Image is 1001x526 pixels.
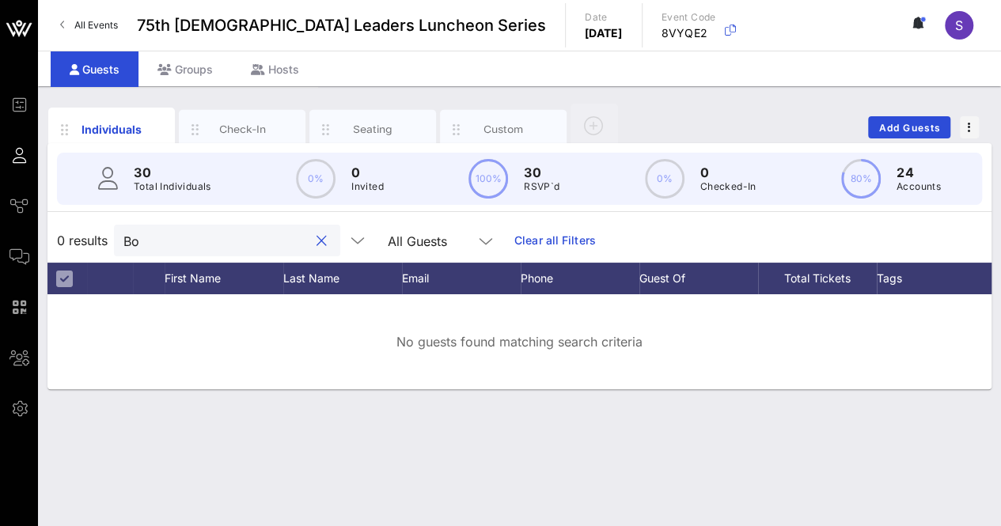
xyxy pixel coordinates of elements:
[138,51,232,87] div: Groups
[700,179,756,195] p: Checked-In
[232,51,318,87] div: Hosts
[524,163,559,182] p: 30
[639,263,758,294] div: Guest Of
[57,231,108,250] span: 0 results
[351,179,384,195] p: Invited
[388,234,447,248] div: All Guests
[77,121,147,138] div: Individuals
[521,263,639,294] div: Phone
[134,179,211,195] p: Total Individuals
[897,163,941,182] p: 24
[47,294,992,389] div: No guests found matching search criteria
[514,232,596,249] a: Clear all Filters
[945,11,973,40] div: S
[662,25,716,41] p: 8VYQE2
[74,19,118,31] span: All Events
[955,17,963,33] span: S
[351,163,384,182] p: 0
[468,122,539,137] div: Custom
[378,225,505,256] div: All Guests
[700,163,756,182] p: 0
[51,13,127,38] a: All Events
[137,13,546,37] span: 75th [DEMOGRAPHIC_DATA] Leaders Luncheon Series
[897,179,941,195] p: Accounts
[524,179,559,195] p: RSVP`d
[51,51,138,87] div: Guests
[585,9,623,25] p: Date
[134,163,211,182] p: 30
[165,263,283,294] div: First Name
[317,233,327,249] button: clear icon
[585,25,623,41] p: [DATE]
[878,122,941,134] span: Add Guests
[758,263,877,294] div: Total Tickets
[402,263,521,294] div: Email
[662,9,716,25] p: Event Code
[207,122,278,137] div: Check-In
[283,263,402,294] div: Last Name
[338,122,408,137] div: Seating
[868,116,950,138] button: Add Guests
